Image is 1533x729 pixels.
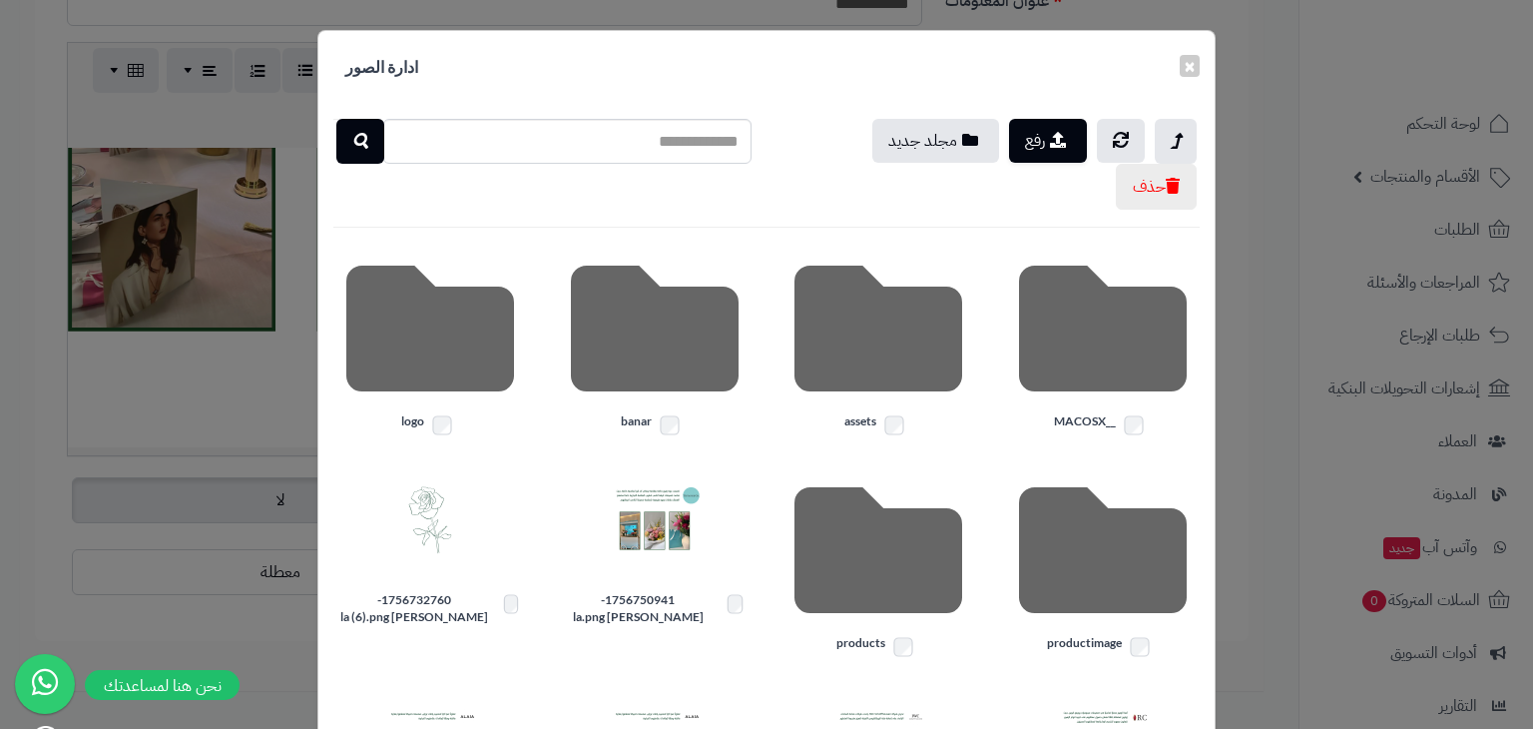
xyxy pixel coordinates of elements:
label: banar [558,412,753,438]
img: 1756750941-Sal la.png [605,470,705,570]
button: × [1180,55,1200,77]
h4: ادارة الصور [333,46,430,89]
label: assets [781,412,976,438]
button: مجلد جديد [872,119,999,163]
input: assets [885,415,904,434]
label: 1756732760-[PERSON_NAME] la (6).png [333,591,528,625]
button: رفع [1009,119,1087,163]
img: 1756732760-Sal la (6).png [380,470,480,570]
input: productimage [1131,637,1150,656]
input: __MACOSX [1124,415,1143,434]
input: logo [432,415,451,434]
label: __MACOSX [1006,412,1201,438]
label: productimage [1006,634,1201,660]
label: products [781,634,976,660]
label: 1756750941-[PERSON_NAME] la.png [558,591,753,625]
label: logo [333,412,528,438]
input: 1756732760-[PERSON_NAME] la (6).png [504,594,519,613]
input: 1756750941-[PERSON_NAME] la.png [728,594,744,613]
input: products [893,637,912,656]
button: حذف [1116,164,1197,210]
input: banar [661,415,680,434]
